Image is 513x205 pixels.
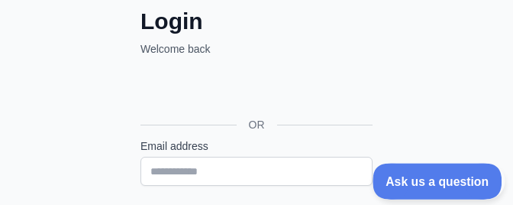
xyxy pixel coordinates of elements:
div: Sign in with Google. Opens in new tab [140,73,369,107]
h2: Login [140,8,373,35]
iframe: Toggle Customer Support [373,163,505,199]
iframe: Sign in with Google Button [133,73,377,107]
p: Welcome back [140,41,373,57]
label: Email address [140,138,373,154]
span: OR [237,117,277,132]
